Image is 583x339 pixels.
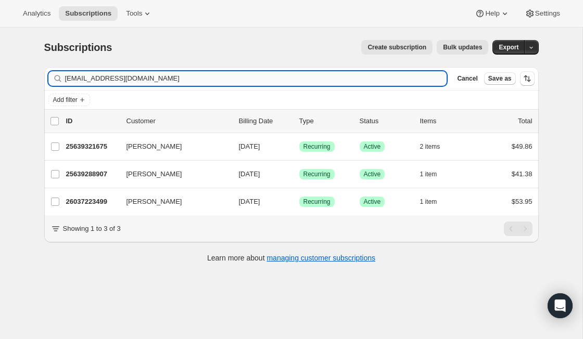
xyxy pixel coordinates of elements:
button: Subscriptions [59,6,118,21]
span: Active [364,170,381,178]
span: Bulk updates [443,43,482,51]
span: Cancel [457,74,477,83]
span: Help [485,9,499,18]
button: Create subscription [361,40,433,55]
span: [DATE] [239,142,260,150]
input: Filter subscribers [65,71,447,86]
p: Billing Date [239,116,291,126]
button: Bulk updates [437,40,488,55]
span: $41.38 [512,170,533,178]
span: Subscriptions [44,42,112,53]
span: 1 item [420,170,437,178]
span: 2 items [420,142,440,151]
button: Cancel [453,72,481,85]
span: Settings [535,9,560,18]
span: [PERSON_NAME] [126,141,182,152]
p: Status [360,116,412,126]
button: Export [492,40,525,55]
button: 1 item [420,194,449,209]
button: Sort the results [520,71,535,86]
div: 25639288907[PERSON_NAME][DATE]SuccessRecurringSuccessActive1 item$41.38 [66,167,533,181]
span: Tools [126,9,142,18]
span: Create subscription [367,43,426,51]
div: Items [420,116,472,126]
span: Active [364,142,381,151]
p: ID [66,116,118,126]
p: Customer [126,116,231,126]
span: Recurring [303,170,331,178]
button: [PERSON_NAME] [120,138,224,155]
span: 1 item [420,198,437,206]
p: Learn more about [207,253,375,263]
p: 25639288907 [66,169,118,179]
button: Help [468,6,516,21]
div: 26037223499[PERSON_NAME][DATE]SuccessRecurringSuccessActive1 item$53.95 [66,194,533,209]
div: IDCustomerBilling DateTypeStatusItemsTotal [66,116,533,126]
button: Tools [120,6,159,21]
nav: Pagination [504,221,533,236]
button: Save as [484,72,516,85]
span: [DATE] [239,170,260,178]
div: Type [299,116,351,126]
button: Settings [518,6,566,21]
button: [PERSON_NAME] [120,166,224,182]
a: managing customer subscriptions [267,254,375,262]
button: 2 items [420,139,452,154]
span: Active [364,198,381,206]
button: [PERSON_NAME] [120,193,224,210]
p: 25639321675 [66,141,118,152]
p: 26037223499 [66,197,118,207]
span: Recurring [303,142,331,151]
span: [DATE] [239,198,260,205]
span: $49.86 [512,142,533,150]
span: [PERSON_NAME] [126,169,182,179]
button: Add filter [48,94,90,106]
span: Add filter [53,96,78,104]
button: Analytics [17,6,57,21]
span: Recurring [303,198,331,206]
span: Subscriptions [65,9,111,18]
span: Save as [488,74,512,83]
button: 1 item [420,167,449,181]
span: $53.95 [512,198,533,205]
div: Open Intercom Messenger [548,293,573,318]
span: [PERSON_NAME] [126,197,182,207]
div: 25639321675[PERSON_NAME][DATE]SuccessRecurringSuccessActive2 items$49.86 [66,139,533,154]
span: Export [499,43,518,51]
p: Showing 1 to 3 of 3 [63,224,121,234]
span: Analytics [23,9,50,18]
p: Total [518,116,532,126]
